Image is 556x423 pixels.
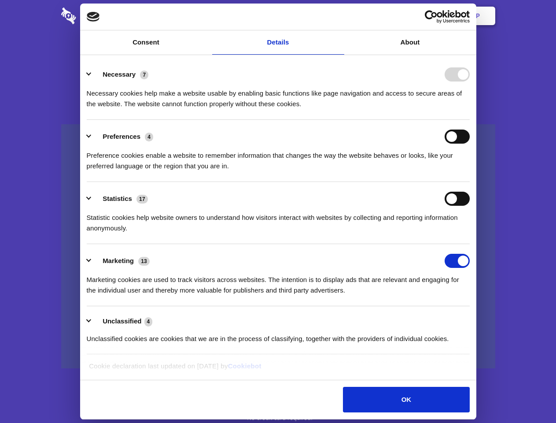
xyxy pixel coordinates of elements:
span: 7 [140,70,148,79]
label: Preferences [103,133,140,140]
label: Marketing [103,257,134,264]
button: OK [343,387,469,412]
a: About [344,30,476,55]
span: 4 [145,133,153,141]
div: Marketing cookies are used to track visitors across websites. The intention is to display ads tha... [87,268,470,296]
h4: Auto-redaction of sensitive data, encrypted data sharing and self-destructing private chats. Shar... [61,80,495,109]
img: logo-wordmark-white-trans-d4663122ce5f474addd5e946df7df03e33cb6a1c49d2221995e7729f52c070b2.svg [61,7,136,24]
label: Statistics [103,195,132,202]
div: Cookie declaration last updated on [DATE] by [82,361,474,378]
iframe: Drift Widget Chat Controller [512,379,545,412]
div: Unclassified cookies are cookies that we are in the process of classifying, together with the pro... [87,327,470,344]
div: Necessary cookies help make a website usable by enabling basic functions like page navigation and... [87,82,470,109]
span: 17 [136,195,148,204]
div: Statistic cookies help website owners to understand how visitors interact with websites by collec... [87,206,470,234]
img: logo [87,12,100,22]
h1: Eliminate Slack Data Loss. [61,40,495,71]
button: Marketing (13) [87,254,155,268]
a: Details [212,30,344,55]
label: Necessary [103,70,136,78]
a: Usercentrics Cookiebot - opens in a new window [393,10,470,23]
a: Pricing [258,2,297,30]
button: Statistics (17) [87,192,154,206]
a: Login [399,2,438,30]
a: Consent [80,30,212,55]
span: 13 [138,257,150,266]
div: Preference cookies enable a website to remember information that changes the way the website beha... [87,144,470,171]
a: Wistia video thumbnail [61,124,495,369]
button: Preferences (4) [87,130,159,144]
a: Cookiebot [228,362,261,370]
button: Necessary (7) [87,67,154,82]
button: Unclassified (4) [87,316,158,327]
span: 4 [144,317,153,326]
a: Contact [357,2,398,30]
